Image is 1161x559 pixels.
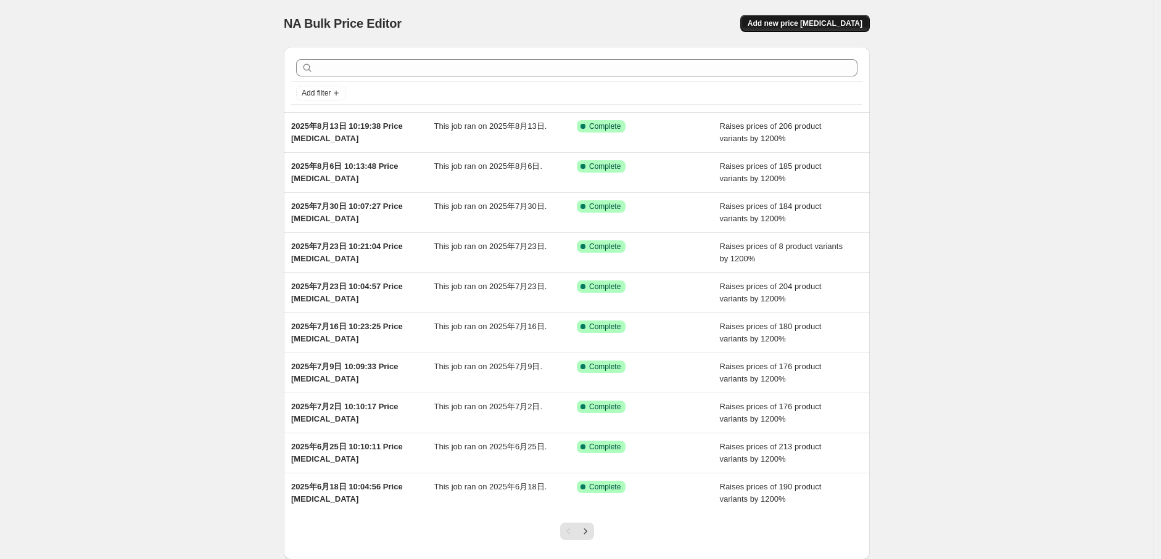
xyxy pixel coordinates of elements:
[291,402,398,423] span: 2025年7月2日 10:10:17 Price [MEDICAL_DATA]
[434,202,547,211] span: This job ran on 2025年7月30日.
[589,161,621,171] span: Complete
[589,482,621,492] span: Complete
[291,121,403,143] span: 2025年8月13日 10:19:38 Price [MEDICAL_DATA]
[434,482,547,491] span: This job ran on 2025年6月18日.
[720,242,843,263] span: Raises prices of 8 product variants by 1200%
[434,242,547,251] span: This job ran on 2025年7月23日.
[291,161,398,183] span: 2025年8月6日 10:13:48 Price [MEDICAL_DATA]
[434,362,543,371] span: This job ran on 2025年7月9日.
[589,402,621,412] span: Complete
[302,88,331,98] span: Add filter
[434,121,547,131] span: This job ran on 2025年8月13日.
[434,282,547,291] span: This job ran on 2025年7月23日.
[291,202,403,223] span: 2025年7月30日 10:07:27 Price [MEDICAL_DATA]
[589,121,621,131] span: Complete
[589,202,621,211] span: Complete
[291,482,403,504] span: 2025年6月18日 10:04:56 Price [MEDICAL_DATA]
[720,282,822,303] span: Raises prices of 204 product variants by 1200%
[589,442,621,452] span: Complete
[720,322,822,343] span: Raises prices of 180 product variants by 1200%
[720,202,822,223] span: Raises prices of 184 product variants by 1200%
[720,442,822,463] span: Raises prices of 213 product variants by 1200%
[577,523,594,540] button: Next
[291,242,403,263] span: 2025年7月23日 10:21:04 Price [MEDICAL_DATA]
[589,242,621,251] span: Complete
[291,362,398,383] span: 2025年7月9日 10:09:33 Price [MEDICAL_DATA]
[589,282,621,292] span: Complete
[284,17,402,30] span: NA Bulk Price Editor
[720,362,822,383] span: Raises prices of 176 product variants by 1200%
[434,161,543,171] span: This job ran on 2025年8月6日.
[296,86,345,100] button: Add filter
[589,322,621,332] span: Complete
[720,121,822,143] span: Raises prices of 206 product variants by 1200%
[291,442,403,463] span: 2025年6月25日 10:10:11 Price [MEDICAL_DATA]
[560,523,594,540] nav: Pagination
[720,402,822,423] span: Raises prices of 176 product variants by 1200%
[291,282,403,303] span: 2025年7月23日 10:04:57 Price [MEDICAL_DATA]
[434,322,547,331] span: This job ran on 2025年7月16日.
[740,15,870,32] button: Add new price [MEDICAL_DATA]
[589,362,621,372] span: Complete
[434,442,547,451] span: This job ran on 2025年6月25日.
[720,161,822,183] span: Raises prices of 185 product variants by 1200%
[291,322,403,343] span: 2025年7月16日 10:23:25 Price [MEDICAL_DATA]
[720,482,822,504] span: Raises prices of 190 product variants by 1200%
[434,402,543,411] span: This job ran on 2025年7月2日.
[748,18,862,28] span: Add new price [MEDICAL_DATA]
